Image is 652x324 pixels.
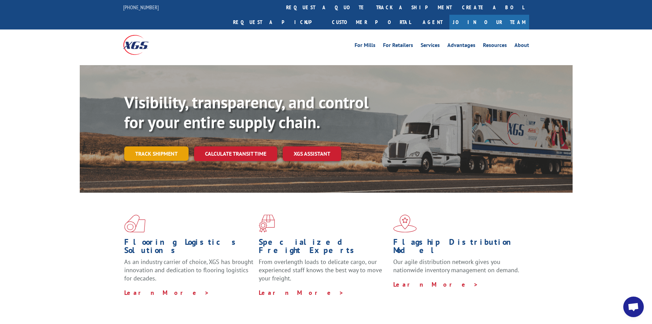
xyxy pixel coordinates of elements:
[393,238,523,258] h1: Flagship Distribution Model
[421,43,440,50] a: Services
[259,215,275,232] img: xgs-icon-focused-on-flooring-red
[623,297,644,317] div: Open chat
[483,43,507,50] a: Resources
[259,289,344,297] a: Learn More >
[416,15,449,29] a: Agent
[194,146,277,161] a: Calculate transit time
[327,15,416,29] a: Customer Portal
[124,146,189,161] a: Track shipment
[393,280,478,288] a: Learn More >
[514,43,529,50] a: About
[449,15,529,29] a: Join Our Team
[447,43,475,50] a: Advantages
[124,289,209,297] a: Learn More >
[124,258,253,282] span: As an industry carrier of choice, XGS has brought innovation and dedication to flooring logistics...
[124,238,254,258] h1: Flooring Logistics Solutions
[355,43,375,50] a: For Mills
[228,15,327,29] a: Request a pickup
[283,146,341,161] a: XGS ASSISTANT
[124,215,145,232] img: xgs-icon-total-supply-chain-intelligence-red
[383,43,413,50] a: For Retailers
[124,92,369,133] b: Visibility, transparency, and control for your entire supply chain.
[259,258,388,288] p: From overlength loads to delicate cargo, our experienced staff knows the best way to move your fr...
[259,238,388,258] h1: Specialized Freight Experts
[123,4,159,11] a: [PHONE_NUMBER]
[393,258,519,274] span: Our agile distribution network gives you nationwide inventory management on demand.
[393,215,417,232] img: xgs-icon-flagship-distribution-model-red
